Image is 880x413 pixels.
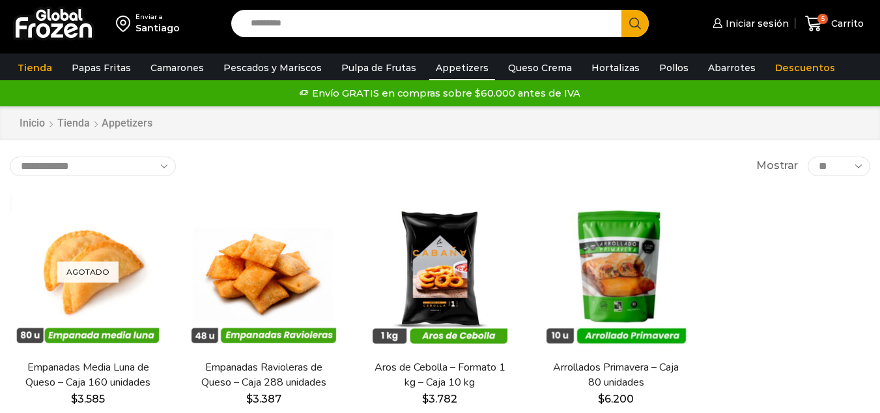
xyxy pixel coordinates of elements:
[546,360,687,390] a: Arrollados Primavera – Caja 80 unidades
[817,14,828,24] span: 5
[653,55,695,80] a: Pollos
[369,360,510,390] a: Aros de Cebolla – Formato 1 kg – Caja 10 kg
[57,116,91,131] a: Tienda
[598,393,634,405] bdi: 6.200
[102,117,152,129] h1: Appetizers
[71,393,105,405] bdi: 3.585
[65,55,137,80] a: Papas Fritas
[598,393,604,405] span: $
[502,55,578,80] a: Queso Crema
[756,159,798,174] span: Mostrar
[116,12,135,35] img: address-field-icon.svg
[18,360,158,390] a: Empanadas Media Luna de Queso – Caja 160 unidades
[135,12,180,22] div: Enviar a
[135,22,180,35] div: Santiago
[57,261,119,283] p: Agotado
[335,55,423,80] a: Pulpa de Frutas
[19,116,152,131] nav: Breadcrumb
[429,55,495,80] a: Appetizers
[709,10,789,37] a: Iniciar sesión
[193,360,334,390] a: Empanadas Ravioleras de Queso – Caja 288 unidades
[422,393,457,405] bdi: 3.782
[246,393,281,405] bdi: 3.387
[828,17,864,30] span: Carrito
[71,393,78,405] span: $
[769,55,842,80] a: Descuentos
[722,17,789,30] span: Iniciar sesión
[585,55,646,80] a: Hortalizas
[11,55,59,80] a: Tienda
[621,10,649,37] button: Search button
[144,55,210,80] a: Camarones
[422,393,429,405] span: $
[10,157,176,176] select: Pedido de la tienda
[217,55,328,80] a: Pescados y Mariscos
[19,116,46,131] a: Inicio
[246,393,253,405] span: $
[702,55,762,80] a: Abarrotes
[802,8,867,39] a: 5 Carrito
